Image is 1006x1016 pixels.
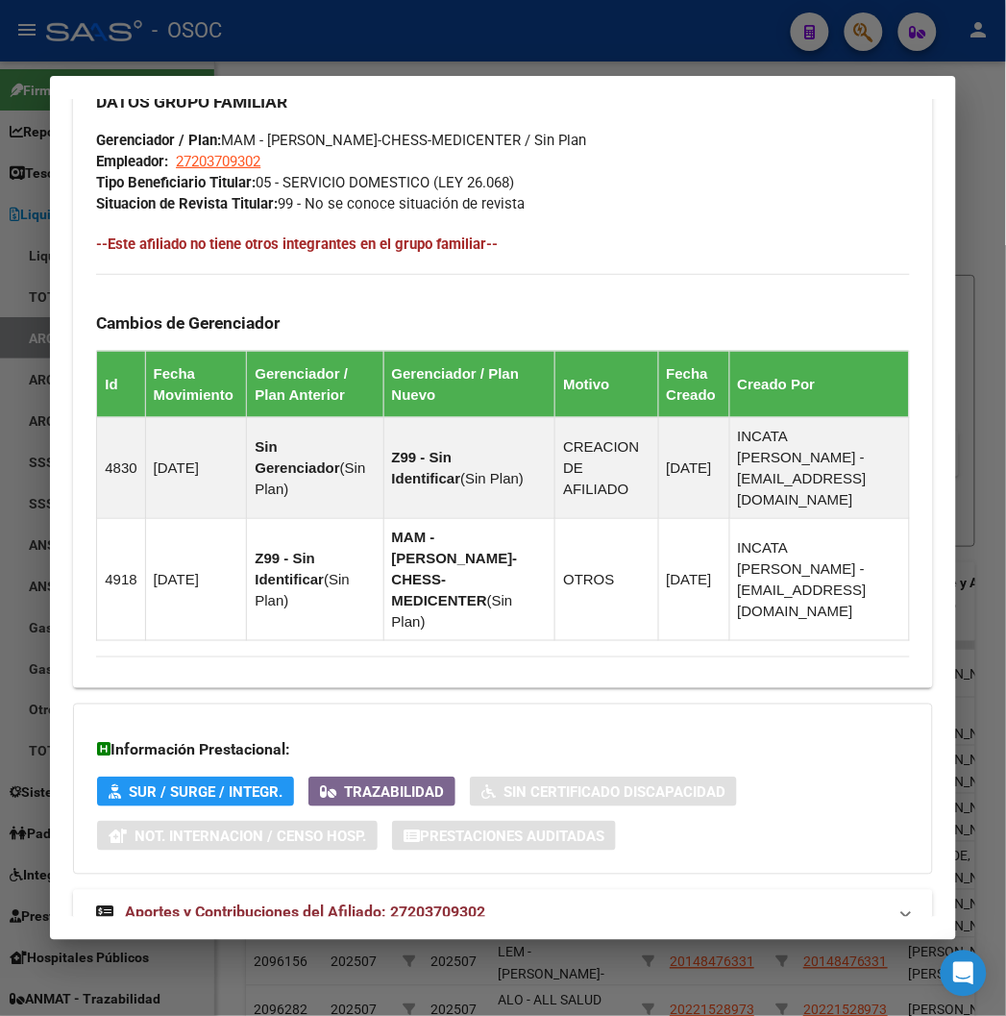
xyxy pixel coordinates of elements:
[96,195,278,212] strong: Situacion de Revista Titular:
[658,417,729,518] td: [DATE]
[255,571,349,608] span: Sin Plan
[96,132,586,149] span: MAM - [PERSON_NAME]-CHESS-MEDICENTER / Sin Plan
[392,592,513,630] span: Sin Plan
[145,351,247,417] th: Fecha Movimiento
[97,351,145,417] th: Id
[658,518,729,640] td: [DATE]
[729,351,909,417] th: Creado Por
[96,174,514,191] span: 05 - SERVICIO DOMESTICO (LEY 26.068)
[97,821,378,851] button: Not. Internacion / Censo Hosp.
[97,739,908,762] h3: Información Prestacional:
[383,518,555,640] td: ( )
[383,417,555,518] td: ( )
[392,529,518,608] strong: MAM - [PERSON_NAME]-CHESS-MEDICENTER
[392,821,616,851] button: Prestaciones Auditadas
[96,234,909,255] h4: --Este afiliado no tiene otros integrantes en el grupo familiar--
[555,351,658,417] th: Motivo
[729,417,909,518] td: INCATA [PERSON_NAME] - [EMAIL_ADDRESS][DOMAIN_NAME]
[420,828,604,845] span: Prestaciones Auditadas
[125,904,485,922] span: Aportes y Contribuciones del Afiliado: 27203709302
[255,459,365,497] span: Sin Plan
[465,470,519,486] span: Sin Plan
[97,417,145,518] td: 4830
[308,777,455,806] button: Trazabilidad
[255,438,339,476] strong: Sin Gerenciador
[729,518,909,640] td: INCATA [PERSON_NAME] - [EMAIL_ADDRESS][DOMAIN_NAME]
[129,783,282,801] span: SUR / SURGE / INTEGR.
[658,351,729,417] th: Fecha Creado
[383,351,555,417] th: Gerenciador / Plan Nuevo
[73,890,932,936] mat-expansion-panel-header: Aportes y Contribuciones del Afiliado: 27203709302
[555,518,658,640] td: OTROS
[247,518,383,640] td: ( )
[470,777,737,806] button: Sin Certificado Discapacidad
[96,195,525,212] span: 99 - No se conoce situación de revista
[97,777,294,806] button: SUR / SURGE / INTEGR.
[176,153,260,170] span: 27203709302
[503,783,725,801] span: Sin Certificado Discapacidad
[97,518,145,640] td: 4918
[344,783,444,801] span: Trazabilidad
[96,312,909,334] h3: Cambios de Gerenciador
[96,91,909,112] h3: DATOS GRUPO FAMILIAR
[135,828,366,845] span: Not. Internacion / Censo Hosp.
[247,351,383,417] th: Gerenciador / Plan Anterior
[255,550,324,587] strong: Z99 - Sin Identificar
[941,951,987,997] div: Open Intercom Messenger
[96,153,168,170] strong: Empleador:
[247,417,383,518] td: ( )
[96,132,221,149] strong: Gerenciador / Plan:
[96,174,256,191] strong: Tipo Beneficiario Titular:
[145,417,247,518] td: [DATE]
[392,449,461,486] strong: Z99 - Sin Identificar
[145,518,247,640] td: [DATE]
[555,417,658,518] td: CREACION DE AFILIADO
